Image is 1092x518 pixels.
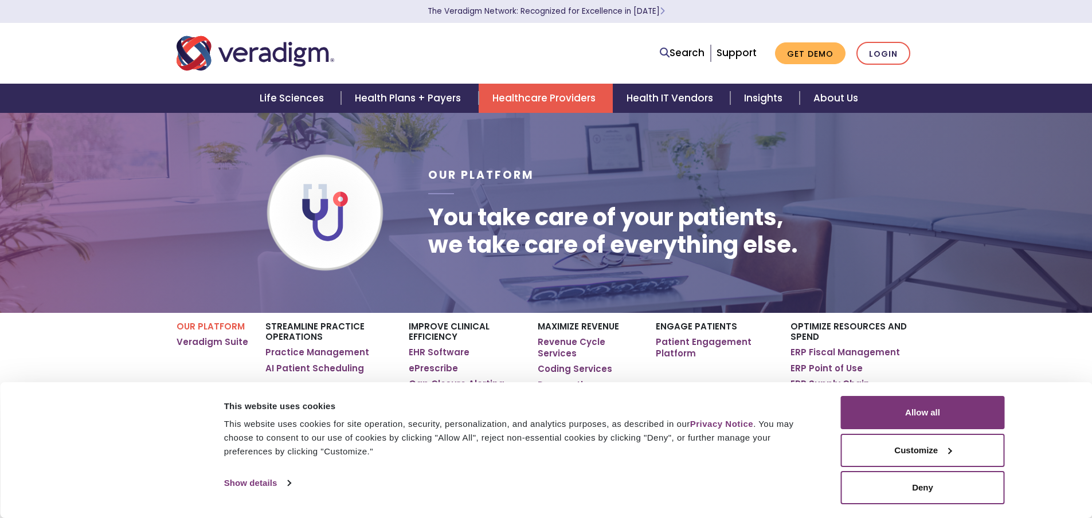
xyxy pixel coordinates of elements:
[428,203,798,258] h1: You take care of your patients, we take care of everything else.
[613,84,730,113] a: Health IT Vendors
[341,84,478,113] a: Health Plans + Payers
[656,336,773,359] a: Patient Engagement Platform
[479,84,613,113] a: Healthcare Providers
[841,471,1005,504] button: Deny
[265,363,364,374] a: AI Patient Scheduling
[841,434,1005,467] button: Customize
[690,419,753,429] a: Privacy Notice
[177,34,334,72] img: Veradigm logo
[428,167,534,183] span: Our Platform
[409,378,504,390] a: Gap Closure Alerting
[224,474,291,492] a: Show details
[409,347,469,358] a: EHR Software
[660,6,665,17] span: Learn More
[730,84,800,113] a: Insights
[246,84,341,113] a: Life Sciences
[800,84,872,113] a: About Us
[538,336,638,359] a: Revenue Cycle Services
[265,347,369,358] a: Practice Management
[856,42,910,65] a: Login
[409,363,458,374] a: ePrescribe
[790,363,863,374] a: ERP Point of Use
[841,396,1005,429] button: Allow all
[790,378,870,390] a: ERP Supply Chain
[224,417,815,458] div: This website uses cookies for site operation, security, personalization, and analytics purposes, ...
[177,336,248,348] a: Veradigm Suite
[538,363,612,375] a: Coding Services
[717,46,757,60] a: Support
[224,399,815,413] div: This website uses cookies
[660,45,704,61] a: Search
[428,6,665,17] a: The Veradigm Network: Recognized for Excellence in [DATE]Learn More
[790,347,900,358] a: ERP Fiscal Management
[538,379,638,402] a: Payerpath Clearinghouse
[775,42,846,65] a: Get Demo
